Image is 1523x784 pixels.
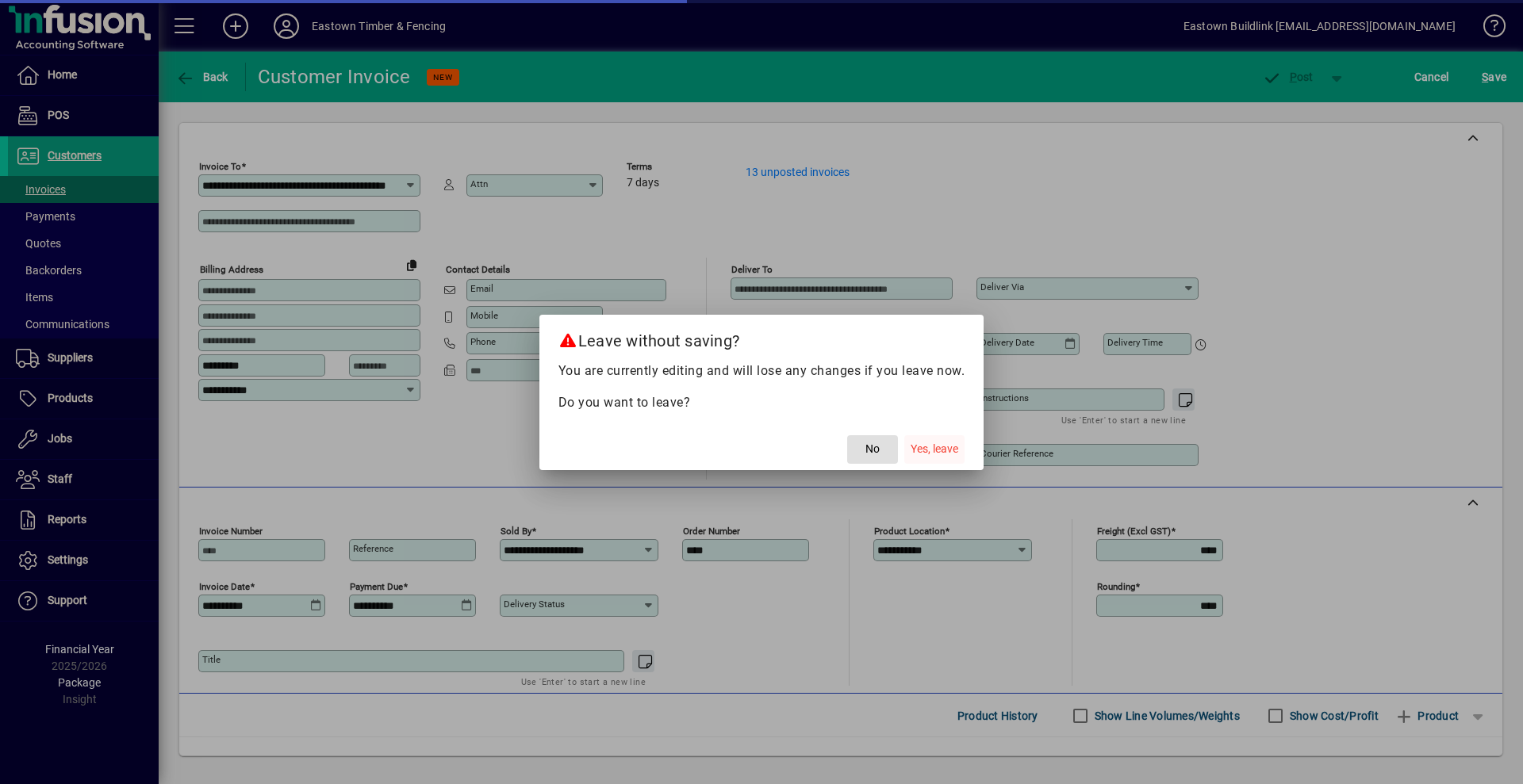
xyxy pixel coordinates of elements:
[904,435,965,464] button: Yes, leave
[558,393,965,412] p: Do you want to leave?
[558,361,965,381] p: You are currently editing and will lose any changes if you leave now.
[865,441,880,457] span: No
[847,435,898,464] button: No
[539,315,984,361] h2: Leave without saving?
[911,441,958,457] span: Yes, leave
